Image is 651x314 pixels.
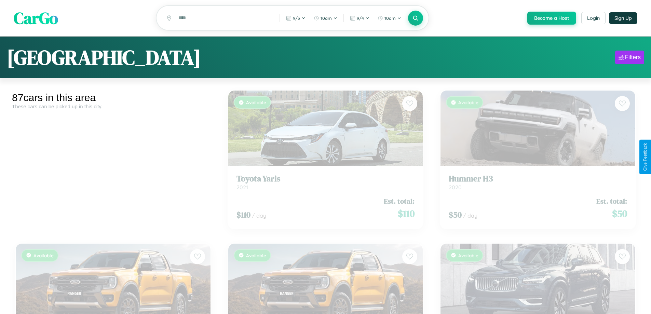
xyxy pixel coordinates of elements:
[236,169,415,186] a: Toyota Yaris2021
[596,191,627,201] span: Est. total:
[458,248,478,254] span: Available
[357,15,364,21] span: 9 / 4
[374,13,405,24] button: 10am
[310,13,341,24] button: 10am
[347,13,373,24] button: 9/4
[283,13,309,24] button: 9/3
[33,248,54,254] span: Available
[449,169,627,179] h3: Hummer H3
[612,202,627,216] span: $ 50
[449,204,462,216] span: $ 50
[7,43,201,71] h1: [GEOGRAPHIC_DATA]
[458,95,478,100] span: Available
[384,191,415,201] span: Est. total:
[398,202,415,216] span: $ 110
[293,15,300,21] span: 9 / 3
[321,15,332,21] span: 10am
[463,207,477,214] span: / day
[449,169,627,186] a: Hummer H32020
[609,12,637,24] button: Sign Up
[12,92,214,104] div: 87 cars in this area
[236,179,248,186] span: 2021
[12,104,214,109] div: These cars can be picked up in this city.
[384,15,396,21] span: 10am
[14,7,58,29] span: CarGo
[625,54,641,61] div: Filters
[581,12,606,24] button: Login
[236,169,415,179] h3: Toyota Yaris
[246,248,266,254] span: Available
[252,207,266,214] span: / day
[527,12,576,25] button: Become a Host
[246,95,266,100] span: Available
[643,143,648,171] div: Give Feedback
[615,51,644,64] button: Filters
[449,179,462,186] span: 2020
[236,204,250,216] span: $ 110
